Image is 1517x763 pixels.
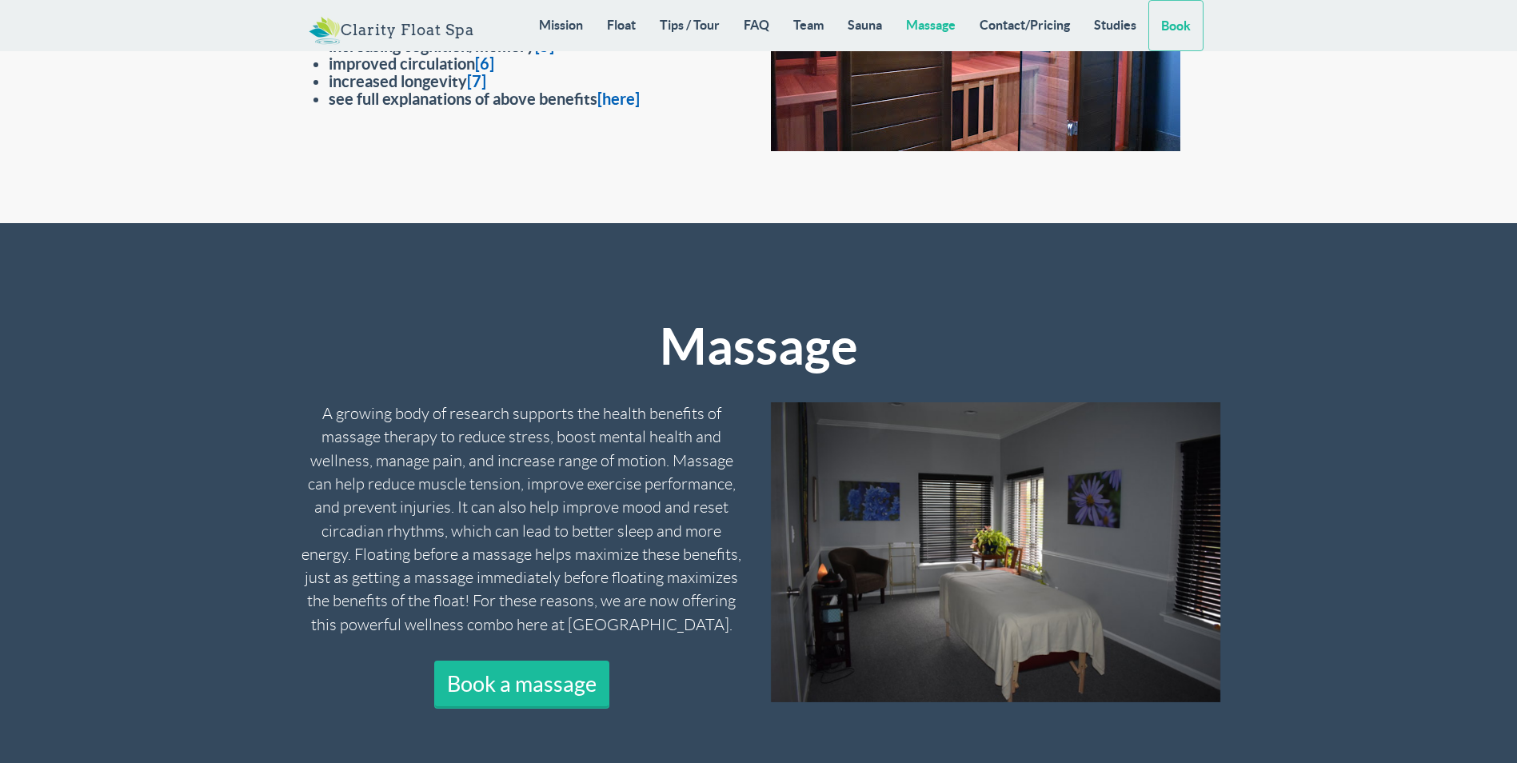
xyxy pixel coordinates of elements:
li: improved circulation [329,55,747,73]
li: increased longevity [329,73,747,90]
li: see full explanations of above benefits [329,90,747,108]
p: A growing body of research supports the health benefits of massage therapy to reduce stress, boos... [297,402,747,637]
h2: Massage [533,319,984,374]
a: Book a massage [434,661,609,709]
a: [6] [475,54,494,73]
a: [here] [597,90,640,108]
a: [7] [467,72,486,90]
